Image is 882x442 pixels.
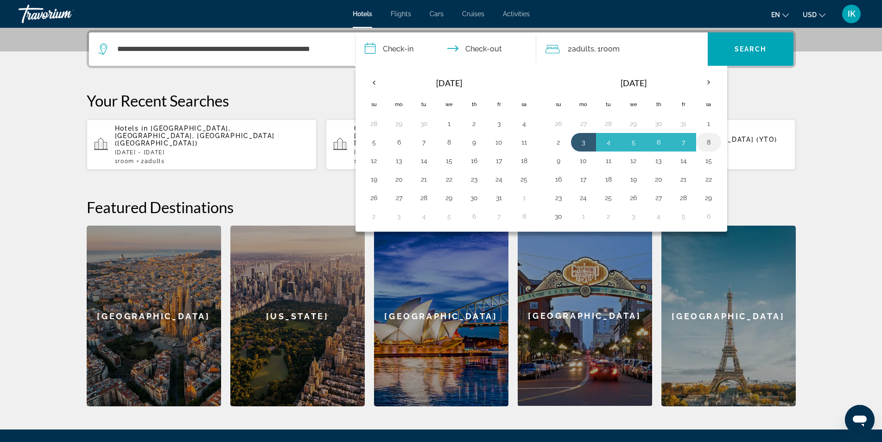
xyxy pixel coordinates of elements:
[492,136,507,149] button: Day 10
[326,119,556,170] button: Ohia Waikiki Studio Suites ([GEOGRAPHIC_DATA], [GEOGRAPHIC_DATA], [GEOGRAPHIC_DATA]) and Nearby H...
[551,210,566,223] button: Day 30
[735,45,766,53] span: Search
[518,226,652,406] a: [GEOGRAPHIC_DATA]
[571,72,696,94] th: [DATE]
[771,8,789,21] button: Change language
[503,10,530,18] span: Activities
[676,154,691,167] button: Day 14
[676,117,691,130] button: Day 31
[803,8,825,21] button: Change currency
[442,154,457,167] button: Day 15
[517,191,532,204] button: Day 1
[676,173,691,186] button: Day 21
[651,154,666,167] button: Day 13
[492,210,507,223] button: Day 7
[651,191,666,204] button: Day 27
[417,191,431,204] button: Day 28
[19,2,111,26] a: Travorium
[701,210,716,223] button: Day 6
[87,226,221,406] a: [GEOGRAPHIC_DATA]
[676,191,691,204] button: Day 28
[367,117,381,130] button: Day 28
[517,117,532,130] button: Day 4
[626,173,641,186] button: Day 19
[374,226,508,406] a: [GEOGRAPHIC_DATA]
[462,10,484,18] span: Cruises
[467,154,482,167] button: Day 16
[367,210,381,223] button: Day 2
[392,191,406,204] button: Day 27
[551,173,566,186] button: Day 16
[492,117,507,130] button: Day 3
[353,10,372,18] a: Hotels
[626,191,641,204] button: Day 26
[708,32,793,66] button: Search
[442,191,457,204] button: Day 29
[442,210,457,223] button: Day 5
[354,132,533,147] span: and Nearby Hotels
[601,117,616,130] button: Day 28
[551,191,566,204] button: Day 23
[367,154,381,167] button: Day 12
[576,136,591,149] button: Day 3
[651,210,666,223] button: Day 4
[601,154,616,167] button: Day 11
[601,173,616,186] button: Day 18
[417,154,431,167] button: Day 14
[771,11,780,19] span: en
[492,154,507,167] button: Day 17
[391,10,411,18] a: Flights
[676,210,691,223] button: Day 5
[551,117,566,130] button: Day 26
[517,136,532,149] button: Day 11
[145,158,165,164] span: Adults
[115,125,275,147] span: [GEOGRAPHIC_DATA], [GEOGRAPHIC_DATA], [GEOGRAPHIC_DATA] ([GEOGRAPHIC_DATA])
[701,117,716,130] button: Day 1
[467,191,482,204] button: Day 30
[87,198,796,216] h2: Featured Destinations
[354,149,549,156] p: [DATE] - [DATE]
[367,136,381,149] button: Day 5
[696,72,721,93] button: Next month
[354,125,538,139] span: Ohia Waikiki Studio Suites ([GEOGRAPHIC_DATA], [GEOGRAPHIC_DATA], [GEOGRAPHIC_DATA])
[367,173,381,186] button: Day 19
[354,158,374,164] span: 1
[87,91,796,110] p: Your Recent Searches
[492,173,507,186] button: Day 24
[392,173,406,186] button: Day 20
[417,117,431,130] button: Day 30
[626,117,641,130] button: Day 29
[417,210,431,223] button: Day 4
[701,154,716,167] button: Day 15
[601,136,616,149] button: Day 4
[362,72,387,93] button: Previous month
[661,226,796,406] div: [GEOGRAPHIC_DATA]
[551,154,566,167] button: Day 9
[848,9,856,19] span: IK
[839,4,863,24] button: User Menu
[467,117,482,130] button: Day 2
[430,10,444,18] span: Cars
[87,119,317,170] button: Hotels in [GEOGRAPHIC_DATA], [GEOGRAPHIC_DATA], [GEOGRAPHIC_DATA] ([GEOGRAPHIC_DATA])[DATE] - [DA...
[601,191,616,204] button: Day 25
[601,210,616,223] button: Day 2
[594,43,620,56] span: , 1
[572,44,594,53] span: Adults
[392,210,406,223] button: Day 3
[115,158,134,164] span: 1
[701,136,716,149] button: Day 8
[417,136,431,149] button: Day 7
[467,210,482,223] button: Day 6
[392,154,406,167] button: Day 13
[230,226,365,406] a: [US_STATE]
[576,191,591,204] button: Day 24
[803,11,817,19] span: USD
[89,32,793,66] div: Search widget
[115,149,310,156] p: [DATE] - [DATE]
[387,72,512,94] th: [DATE]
